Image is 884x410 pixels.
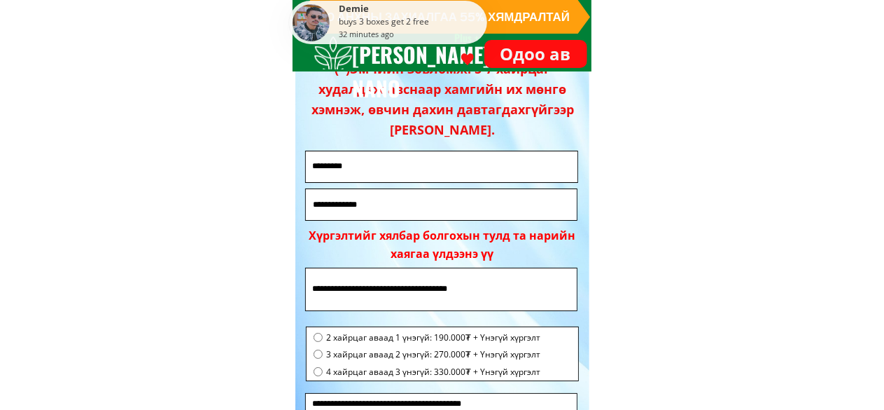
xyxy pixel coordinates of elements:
span: 4 хайрцаг аваад 3 үнэгүй: 330.000₮ + Үнэгүй хүргэлт [326,365,540,378]
div: Demie [339,4,484,16]
div: buys 3 boxes get 2 free [339,16,484,28]
span: 3 хайрцаг аваад 2 үнэгүй: 270.000₮ + Үнэгүй хүргэлт [326,348,540,361]
div: 32 minutes ago [339,28,394,41]
h3: (*)Эмчийн зөвлөмж: 5-7 хайрцаг худалдаж авснаар хамгийн их мөнгө хэмнэж, өвчин дахин давтагдахгүй... [301,59,585,139]
h3: [PERSON_NAME] NANO [352,38,507,105]
span: 2 хайрцаг аваад 1 үнэгүй: 190.000₮ + Үнэгүй хүргэлт [326,331,540,344]
div: Хүргэлтийг хялбар болгохын тулд та нарийн хаягаа үлдээнэ үү [309,227,575,263]
p: Одоо ав [484,40,587,68]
